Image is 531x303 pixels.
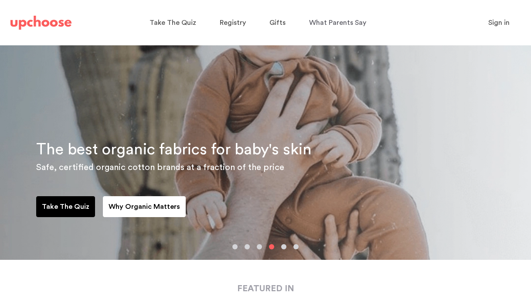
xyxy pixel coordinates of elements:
[488,19,510,26] span: Sign in
[477,14,521,31] button: Sign in
[309,19,366,26] span: What Parents Say
[10,14,71,32] a: UpChoose
[36,140,365,160] h2: The best organic fabrics for baby's skin
[109,203,180,210] span: Why Organic Matters
[36,196,95,217] a: Take The Quiz
[150,19,196,26] span: Take The Quiz
[237,284,294,293] strong: FEATURED IN
[220,19,246,26] span: Registry
[269,14,288,31] a: Gifts
[36,160,521,174] p: Safe, certified organic cotton brands at a fraction of the price
[42,201,89,212] p: Take The Quiz
[103,196,186,217] a: Why Organic Matters
[150,14,199,31] a: Take The Quiz
[10,16,71,30] img: UpChoose
[269,19,286,26] span: Gifts
[220,14,248,31] a: Registry
[309,14,369,31] a: What Parents Say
